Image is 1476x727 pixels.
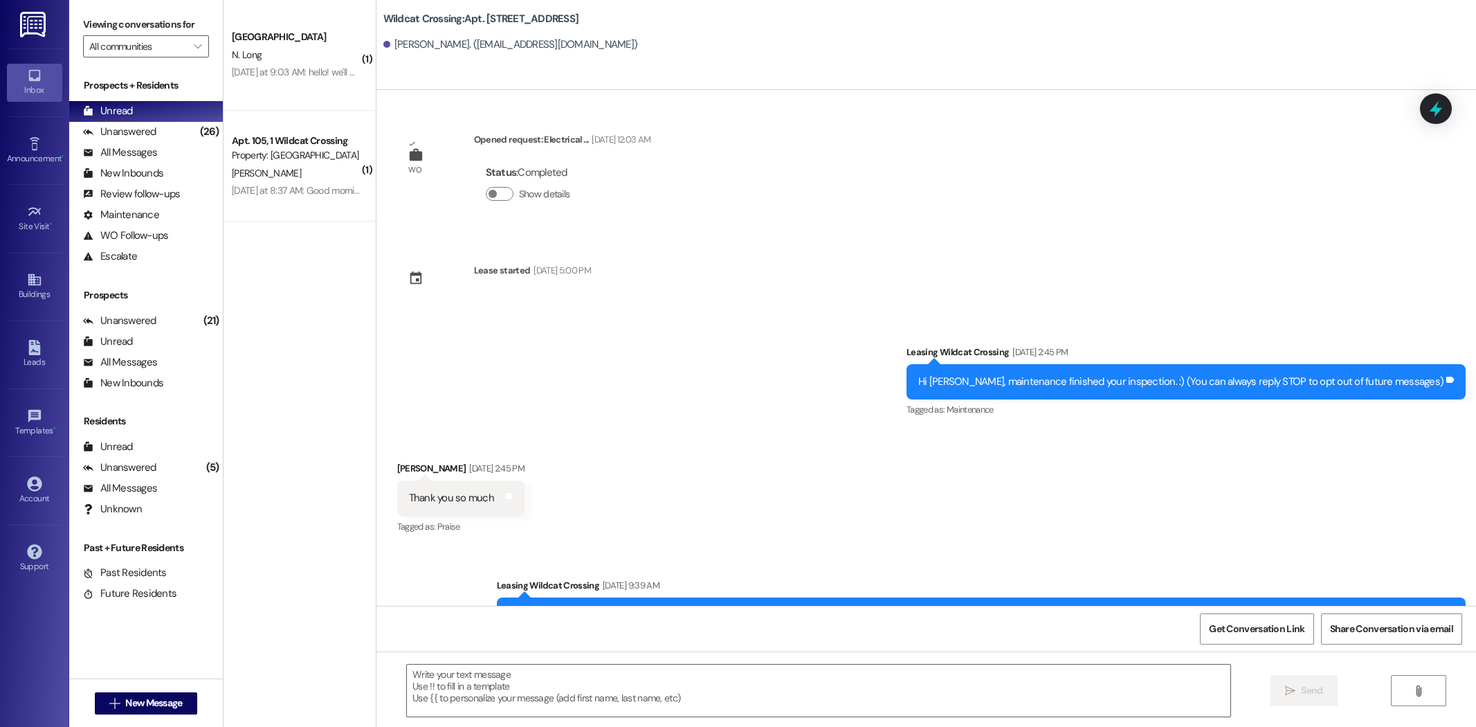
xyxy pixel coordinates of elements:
div: Unread [83,334,133,349]
span: Send [1301,683,1322,698]
div: Hi [PERSON_NAME], maintenance finished your inspection. :) (You can always reply STOP to opt out ... [918,375,1443,389]
div: All Messages [83,145,157,160]
div: New Inbounds [83,166,163,181]
div: Past + Future Residents [69,541,223,555]
i:  [1413,685,1423,697]
div: Residents [69,414,223,429]
div: Lease started [474,263,531,278]
span: [PERSON_NAME] [232,167,301,179]
i:  [194,41,201,52]
div: (21) [200,310,223,332]
a: Support [7,540,62,577]
span: • [53,424,55,433]
div: Apt. 105, 1 Wildcat Crossing [232,134,360,148]
button: New Message [95,692,197,715]
div: [DATE] 5:00 PM [530,263,591,278]
b: Wildcat Crossing: Apt. [STREET_ADDRESS] [383,12,579,26]
div: Tagged as: [397,517,525,537]
div: Property: [GEOGRAPHIC_DATA] [232,148,360,163]
div: Leasing Wildcat Crossing [497,578,1466,598]
b: Status [486,165,517,179]
div: [PERSON_NAME]. ([EMAIL_ADDRESS][DOMAIN_NAME]) [383,37,638,52]
div: [DATE] 9:39 AM [599,578,659,593]
div: Prospects + Residents [69,78,223,93]
div: Opened request: Electrical ... [474,132,651,152]
span: Maintenance [947,404,994,415]
div: [GEOGRAPHIC_DATA] [232,30,360,44]
span: Get Conversation Link [1209,622,1304,636]
div: WO [408,163,421,177]
div: Escalate [83,249,137,264]
label: Show details [519,187,570,201]
div: [PERSON_NAME] [397,461,525,481]
span: Praise [437,521,460,532]
div: All Messages [83,481,157,496]
span: • [50,219,52,229]
div: Review follow-ups [83,187,180,201]
img: ResiDesk Logo [20,12,48,37]
div: New Inbounds [83,376,163,391]
button: Share Conversation via email [1321,613,1462,645]
button: Get Conversation Link [1200,613,1313,645]
button: Send [1270,675,1338,706]
div: Tagged as: [906,400,1466,420]
div: [DATE] 12:03 AM [588,132,650,147]
a: Site Visit • [7,200,62,237]
div: Unanswered [83,460,156,475]
div: Maintenance [83,208,159,222]
i:  [1285,685,1295,697]
a: Templates • [7,404,62,442]
div: (5) [203,457,223,478]
input: All communities [89,35,187,57]
div: Unread [83,440,133,454]
a: Leads [7,336,62,373]
span: Share Conversation via email [1330,622,1453,636]
div: [DATE] 2:45 PM [1009,345,1068,359]
div: Unanswered [83,314,156,328]
div: Past Residents [83,566,167,580]
a: Inbox [7,64,62,101]
span: New Message [125,696,182,710]
span: N. Long [232,48,262,61]
div: All Messages [83,355,157,370]
div: Future Residents [83,586,176,601]
div: [DATE] 2:45 PM [466,461,525,476]
a: Buildings [7,268,62,305]
div: [DATE] at 9:03 AM: hello! we'll be there about 11am [DATE]! can't wait! [232,66,501,78]
div: (26) [197,121,223,143]
div: [DATE] at 8:37 AM: Good morning. Would you be able to give me a gate code for my apartment, 105, ... [232,184,887,197]
a: Account [7,472,62,510]
div: : Completed [486,162,576,183]
div: Unknown [83,502,142,517]
i:  [109,698,120,709]
div: Unread [83,104,133,118]
div: WO Follow-ups [83,228,168,243]
div: Thank you so much [409,491,494,505]
div: Unanswered [83,125,156,139]
div: Leasing Wildcat Crossing [906,345,1466,364]
label: Viewing conversations for [83,14,209,35]
div: Prospects [69,288,223,303]
span: • [62,152,64,161]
